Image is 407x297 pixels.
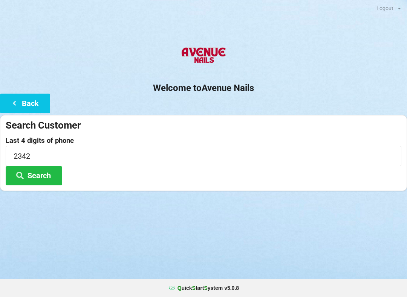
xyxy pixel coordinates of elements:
img: AvenueNails-Logo.png [178,41,228,71]
button: Search [6,166,62,185]
b: uick tart ystem v 5.0.8 [177,284,239,292]
div: Logout [376,6,393,11]
div: Search Customer [6,119,401,132]
span: Q [177,285,182,291]
label: Last 4 digits of phone [6,137,401,144]
input: 0000 [6,146,401,166]
span: S [192,285,196,291]
span: S [204,285,207,291]
img: favicon.ico [168,284,176,292]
